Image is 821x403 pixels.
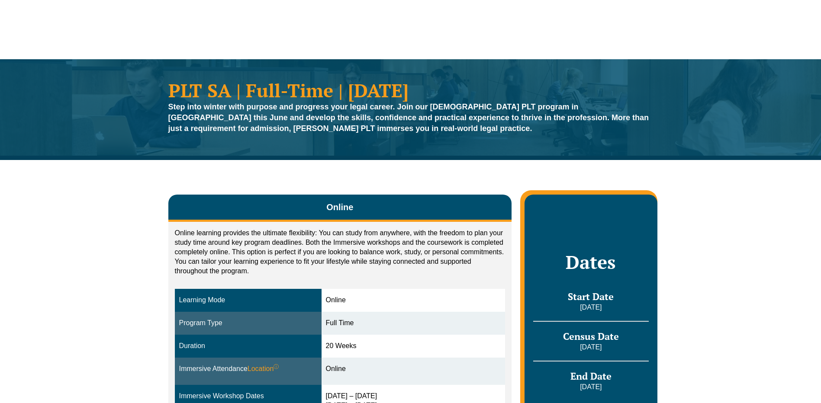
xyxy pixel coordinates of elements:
p: Online learning provides the ultimate flexibility: You can study from anywhere, with the freedom ... [175,228,505,276]
div: Learning Mode [179,295,317,305]
p: [DATE] [533,382,648,392]
p: [DATE] [533,303,648,312]
div: Immersive Attendance [179,364,317,374]
strong: Step into winter with purpose and progress your legal career. Join our [DEMOGRAPHIC_DATA] PLT pro... [168,102,649,133]
div: Online [326,364,501,374]
div: 20 Weeks [326,341,501,351]
div: Duration [179,341,317,351]
div: Online [326,295,501,305]
span: Start Date [568,290,614,303]
div: Full Time [326,318,501,328]
h2: Dates [533,251,648,273]
span: End Date [570,370,612,382]
span: Online [326,201,353,213]
span: Location [248,364,279,374]
sup: ⓘ [274,364,279,370]
h1: PLT SA | Full-Time | [DATE] [168,81,653,99]
div: Program Type [179,318,317,328]
span: Census Date [563,330,619,342]
div: Immersive Workshop Dates [179,391,317,401]
p: [DATE] [533,342,648,352]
